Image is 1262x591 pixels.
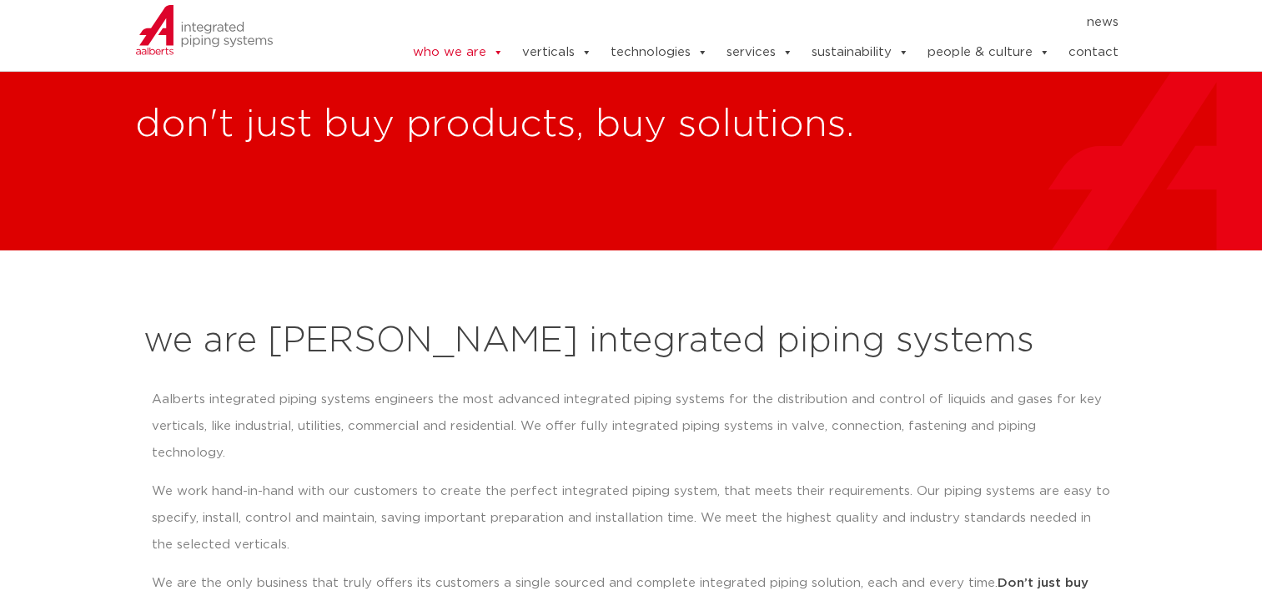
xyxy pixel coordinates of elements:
nav: Menu [362,9,1119,36]
a: contact [1068,36,1119,69]
a: who we are [413,36,504,69]
a: people & culture [928,36,1050,69]
p: We work hand-in-hand with our customers to create the perfect integrated piping system, that meet... [152,478,1111,558]
a: sustainability [812,36,909,69]
a: verticals [522,36,592,69]
a: services [727,36,793,69]
p: Aalberts integrated piping systems engineers the most advanced integrated piping systems for the ... [152,386,1111,467]
h2: we are [PERSON_NAME] integrated piping systems [143,321,1119,361]
a: technologies [611,36,708,69]
a: news [1087,9,1119,36]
